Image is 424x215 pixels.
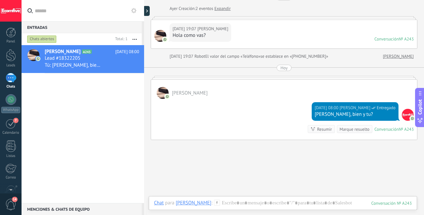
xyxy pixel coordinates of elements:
div: Conversación [374,36,399,42]
div: Ayer [170,5,179,12]
div: Correo [1,176,21,180]
div: Listas [1,154,21,158]
span: Sara Hernández T. [154,30,166,42]
div: [DATE] 08:00 [315,105,340,111]
span: A243 [82,49,91,54]
span: Entregado [377,105,396,111]
div: Conversación [374,126,399,132]
div: Hoy [281,65,288,71]
a: avataricon[PERSON_NAME]A243[DATE] 08:00Lead #18322205Tú: [PERSON_NAME], bien y tu? [22,45,144,73]
div: [PERSON_NAME], bien y tu? [315,111,396,118]
div: Chats abiertos [27,35,57,43]
div: 243 [371,200,412,206]
span: [PERSON_NAME] [45,48,80,55]
a: [PERSON_NAME] [383,53,414,60]
img: com.amocrm.amocrmwa.svg [163,37,167,42]
div: Total: 1 [113,36,128,42]
div: Chats [1,85,21,89]
div: № A243 [399,36,414,42]
div: Leads [1,63,21,68]
span: : [211,200,212,206]
span: para [165,200,174,206]
div: № A243 [399,126,414,132]
span: Sara Hernández T. [197,26,228,32]
span: Deiverth Rodriguez [402,109,414,121]
div: Resumir [317,126,332,132]
span: Lead #18322205 [45,55,80,62]
img: com.amocrm.amocrmwa.svg [165,94,170,99]
div: Menciones & Chats de equipo [22,203,142,215]
div: [DATE] 19:07 [170,53,194,60]
span: Tú: [PERSON_NAME], bien y tu? [45,62,103,68]
div: Calendario [1,131,21,135]
span: Sara Hernández T. [172,90,208,96]
div: WhatsApp [1,107,20,113]
span: 14 [12,197,18,202]
span: Robot [194,53,205,59]
div: Entradas [22,21,142,33]
img: icon [36,56,40,61]
span: 7 [13,118,19,123]
div: Hola como vas? [173,32,228,39]
div: Sara Hernández T. [176,200,211,206]
span: [DATE] 08:00 [115,48,139,55]
span: Sara Hernández T. [157,87,169,99]
div: Mostrar [143,6,150,16]
div: Marque resuelto [340,126,369,132]
img: com.amocrm.amocrmwa.svg [410,116,415,121]
span: Deiverth Rodriguez (Oficina de Venta) [340,105,370,111]
span: Copilot [417,100,423,115]
div: Panel [1,39,21,44]
a: Expandir [214,5,231,12]
span: 2 eventos [195,5,213,12]
span: se establece en «[PHONE_NUMBER]» [260,53,328,60]
span: El valor del campo «Teléfono» [205,53,260,60]
div: Creación: [170,5,231,12]
div: [DATE] 19:07 [173,26,197,32]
